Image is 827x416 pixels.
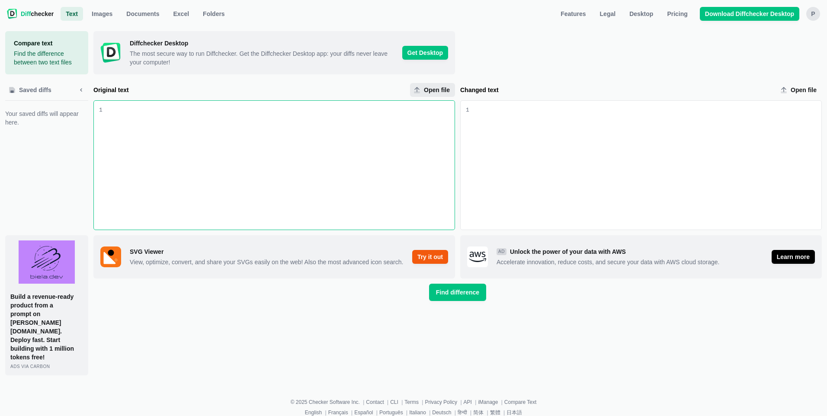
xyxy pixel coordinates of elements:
span: SVG Viewer [130,247,405,256]
span: Open file [422,86,452,94]
a: Italiano [409,410,426,416]
div: Changed text input [469,101,821,230]
a: Español [354,410,373,416]
a: SVG Viewer iconSVG Viewer View, optimize, convert, and share your SVGs easily on the web! Also th... [93,235,455,278]
button: p [806,7,820,21]
span: ads via Carbon [10,364,50,369]
a: Deutsch [432,410,451,416]
a: Download Diffchecker Desktop [700,7,799,21]
a: Diffchecker [7,7,54,21]
button: Minimize sidebar [74,83,88,97]
a: Français [328,410,348,416]
a: Features [555,7,591,21]
a: Desktop [624,7,658,21]
a: API [464,399,472,405]
span: Try it out [412,250,448,264]
a: Excel [168,7,195,21]
div: 1 [466,106,469,115]
span: Folders [201,10,227,18]
img: SVG Viewer icon [100,246,121,267]
span: Saved diffs [17,86,53,94]
a: iManage [478,399,498,405]
label: Changed text [460,86,773,94]
a: English [305,410,322,416]
span: Desktop [628,10,655,18]
div: ad [497,248,506,255]
a: Text [61,7,83,21]
a: Pricing [662,7,692,21]
a: CLI [390,399,398,405]
a: Diffchecker Desktop iconDiffchecker Desktop The most secure way to run Diffchecker. Get the Diffc... [93,31,455,74]
span: Documents [125,10,161,18]
p: Build a revenue-ready product from a prompt on [PERSON_NAME][DOMAIN_NAME]. Deploy fast. Start bui... [10,292,83,362]
span: Open file [789,86,818,94]
div: Original text input [103,101,455,230]
span: Text [64,10,80,18]
a: Contact [366,399,384,405]
span: Your saved diffs will appear here. [5,109,88,127]
a: Documents [121,7,164,21]
label: Original text [93,86,407,94]
span: Unlock the power of your data with AWS [497,247,765,256]
label: Original text upload [410,83,455,97]
span: Accelerate innovation, reduce costs, and secure your data with AWS cloud storage. [497,258,765,266]
label: Changed text upload [777,83,822,97]
span: The most secure way to run Diffchecker. Get the Diffchecker Desktop app: your diffs never leave y... [130,49,395,67]
img: Diffchecker Desktop icon [100,42,121,63]
a: AWS iconadUnlock the power of your data with AWS Accelerate innovation, reduce costs, and secure ... [460,235,822,278]
img: Diffchecker logo [7,9,17,19]
span: Find difference [434,288,481,297]
div: 1 [99,106,103,115]
a: Português [379,410,403,416]
a: Build a revenue-ready product from a prompt on [PERSON_NAME][DOMAIN_NAME]. Deploy fast. Start bui... [5,235,88,375]
a: 简体 [473,410,484,416]
span: Get Desktop [402,46,448,60]
span: Excel [172,10,191,18]
img: undefined icon [19,240,75,284]
button: Find difference [429,284,486,301]
span: Images [90,10,114,18]
span: Learn more [772,250,815,264]
span: Legal [598,10,618,18]
span: Diff [21,10,31,17]
span: View, optimize, convert, and share your SVGs easily on the web! Also the most advanced icon search. [130,258,405,266]
a: Legal [595,7,621,21]
li: © 2025 Checker Software Inc. [291,398,366,406]
button: Folders [198,7,230,21]
span: Features [559,10,587,18]
h1: Compare text [14,39,80,48]
span: checker [21,10,54,18]
span: Download Diffchecker Desktop [703,10,796,18]
a: 繁體 [490,410,500,416]
a: Compare Text [504,399,536,405]
a: Privacy Policy [425,399,457,405]
a: Terms [404,399,419,405]
a: हिन्दी [458,410,467,416]
span: Pricing [665,10,689,18]
p: Find the difference between two text files [14,49,80,67]
a: 日本語 [506,410,522,416]
span: Diffchecker Desktop [130,39,395,48]
img: AWS icon [467,246,488,267]
a: Images [87,7,118,21]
